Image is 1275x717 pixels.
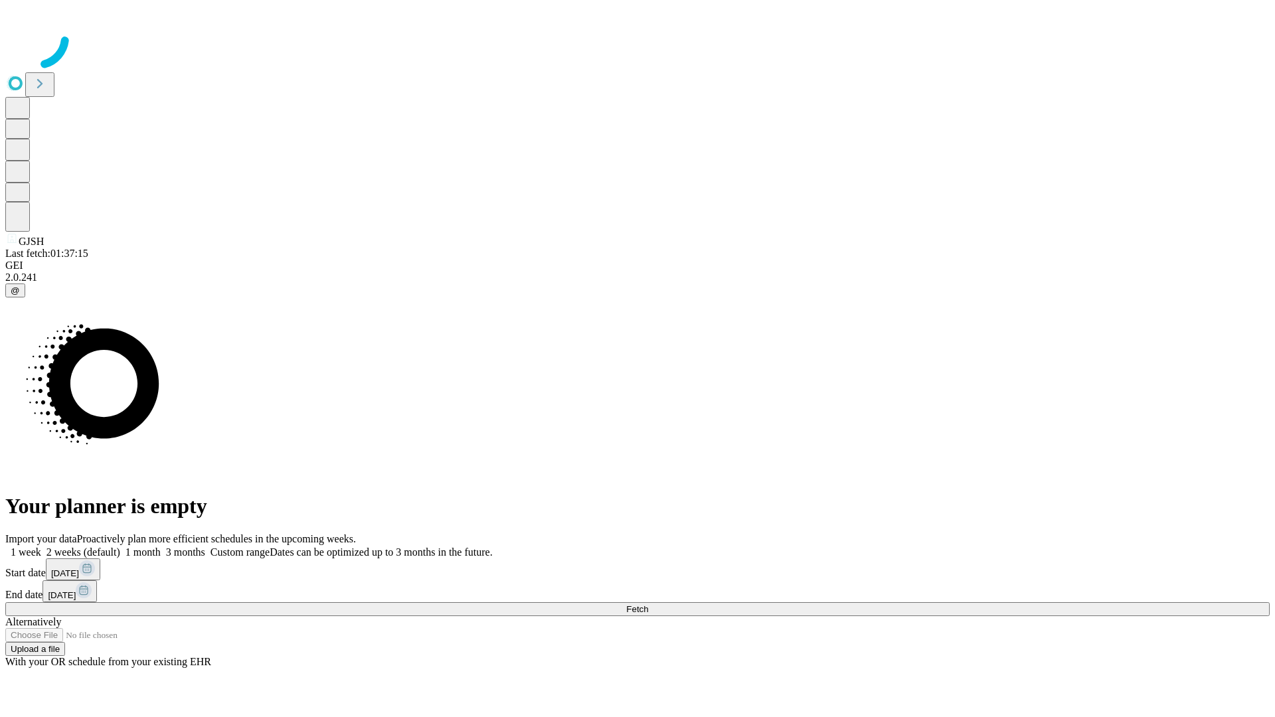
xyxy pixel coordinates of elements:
[5,616,61,627] span: Alternatively
[5,283,25,297] button: @
[11,546,41,558] span: 1 week
[5,656,211,667] span: With your OR schedule from your existing EHR
[126,546,161,558] span: 1 month
[5,642,65,656] button: Upload a file
[51,568,79,578] span: [DATE]
[5,494,1270,518] h1: Your planner is empty
[166,546,205,558] span: 3 months
[270,546,492,558] span: Dates can be optimized up to 3 months in the future.
[19,236,44,247] span: GJSH
[42,580,97,602] button: [DATE]
[5,272,1270,283] div: 2.0.241
[11,285,20,295] span: @
[46,546,120,558] span: 2 weeks (default)
[77,533,356,544] span: Proactively plan more efficient schedules in the upcoming weeks.
[5,602,1270,616] button: Fetch
[5,533,77,544] span: Import your data
[5,248,88,259] span: Last fetch: 01:37:15
[626,604,648,614] span: Fetch
[5,260,1270,272] div: GEI
[5,558,1270,580] div: Start date
[211,546,270,558] span: Custom range
[46,558,100,580] button: [DATE]
[48,590,76,600] span: [DATE]
[5,580,1270,602] div: End date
